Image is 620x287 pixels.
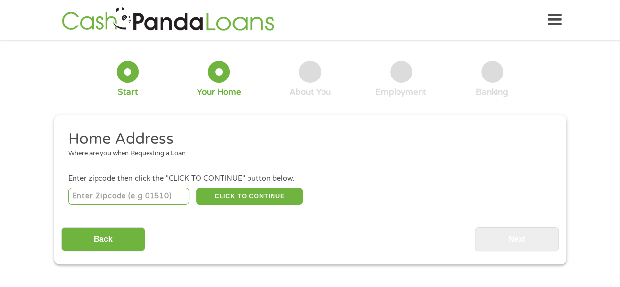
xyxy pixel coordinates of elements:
[68,188,189,205] input: Enter Zipcode (e.g 01510)
[475,227,559,251] input: Next
[289,87,331,98] div: About You
[68,173,551,184] div: Enter zipcode then click the "CLICK TO CONTINUE" button below.
[375,87,426,98] div: Employment
[197,87,241,98] div: Your Home
[61,227,145,251] input: Back
[68,149,545,158] div: Where are you when Requesting a Loan.
[196,188,303,205] button: CLICK TO CONTINUE
[68,130,545,149] h2: Home Address
[118,87,138,98] div: Start
[59,6,277,34] img: GetLoanNow Logo
[476,87,508,98] div: Banking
